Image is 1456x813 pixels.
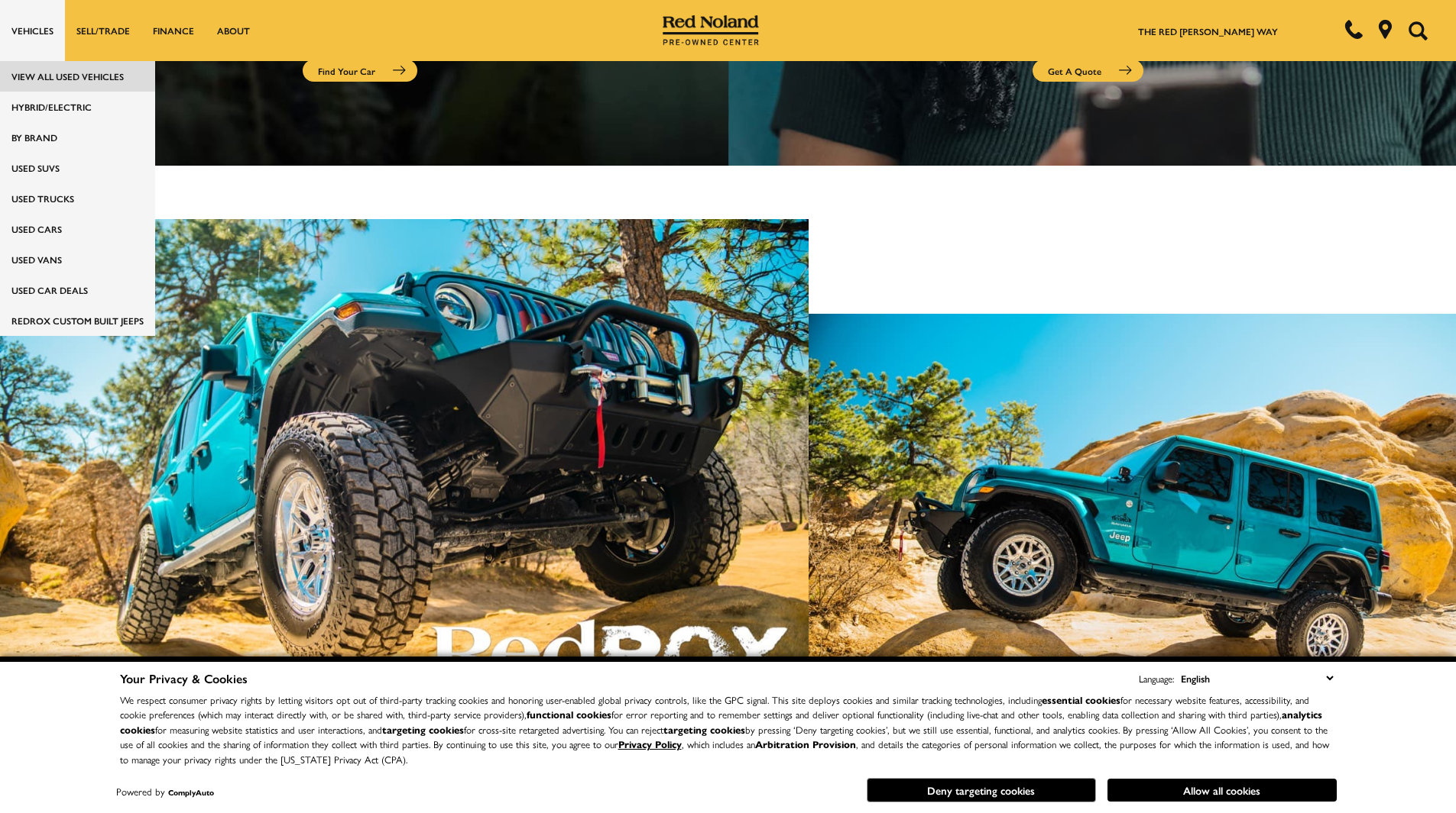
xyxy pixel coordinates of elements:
[1042,692,1120,707] strong: essential cookies
[618,737,682,751] a: Privacy Policy
[168,787,214,798] a: ComplyAuto
[867,778,1096,802] button: Deny targeting cookies
[663,15,759,46] img: Red Noland Pre-Owned
[1402,1,1433,60] button: Open the search field
[1107,779,1337,802] button: Allow all cookies
[755,737,856,751] strong: Arbitration Provision
[663,21,759,36] a: Red Noland Pre-Owned
[120,692,1337,767] p: We respect consumer privacy rights by letting visitors opt out of third-party tracking cookies an...
[1139,673,1174,683] div: Language:
[1138,24,1278,38] a: The Red [PERSON_NAME] Way
[1177,669,1337,687] select: Language Select
[116,787,214,797] div: Powered by
[120,707,1322,737] strong: analytics cookies
[303,60,417,82] a: Find Your Car
[120,669,248,687] span: Your Privacy & Cookies
[382,722,464,737] strong: targeting cookies
[527,707,611,721] strong: functional cookies
[809,314,1456,744] img: Left angle of Jeep vehicle
[1033,60,1143,82] a: Get a Quote
[663,722,745,737] strong: targeting cookies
